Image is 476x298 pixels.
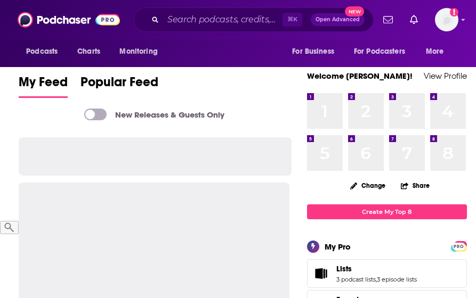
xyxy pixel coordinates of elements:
[285,42,348,62] button: open menu
[400,175,430,196] button: Share
[453,243,465,251] span: PRO
[19,42,71,62] button: open menu
[376,276,377,283] span: ,
[80,74,158,96] span: Popular Feed
[379,11,397,29] a: Show notifications dropdown
[325,242,351,252] div: My Pro
[418,42,457,62] button: open menu
[18,10,120,30] img: Podchaser - Follow, Share and Rate Podcasts
[336,276,376,283] a: 3 podcast lists
[336,264,417,274] a: Lists
[316,17,360,22] span: Open Advanced
[307,204,467,219] a: Create My Top 8
[453,242,465,250] a: PRO
[354,44,405,59] span: For Podcasters
[163,11,283,28] input: Search podcasts, credits, & more...
[347,42,421,62] button: open menu
[311,266,332,281] a: Lists
[450,8,458,16] svg: Add a profile image
[336,264,352,274] span: Lists
[77,44,100,59] span: Charts
[26,44,58,59] span: Podcasts
[424,71,467,81] a: View Profile
[426,44,444,59] span: More
[377,276,417,283] a: 3 episode lists
[307,71,413,81] a: Welcome [PERSON_NAME]!
[311,13,365,26] button: Open AdvancedNew
[283,13,302,27] span: ⌘ K
[19,74,68,98] a: My Feed
[307,259,467,288] span: Lists
[435,8,458,31] button: Show profile menu
[119,44,157,59] span: Monitoring
[345,6,364,16] span: New
[344,179,392,192] button: Change
[435,8,458,31] span: Logged in as crgalla
[80,74,158,98] a: Popular Feed
[112,42,171,62] button: open menu
[435,8,458,31] img: User Profile
[406,11,422,29] a: Show notifications dropdown
[70,42,107,62] a: Charts
[134,7,374,32] div: Search podcasts, credits, & more...
[292,44,334,59] span: For Business
[19,74,68,96] span: My Feed
[84,109,224,120] a: New Releases & Guests Only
